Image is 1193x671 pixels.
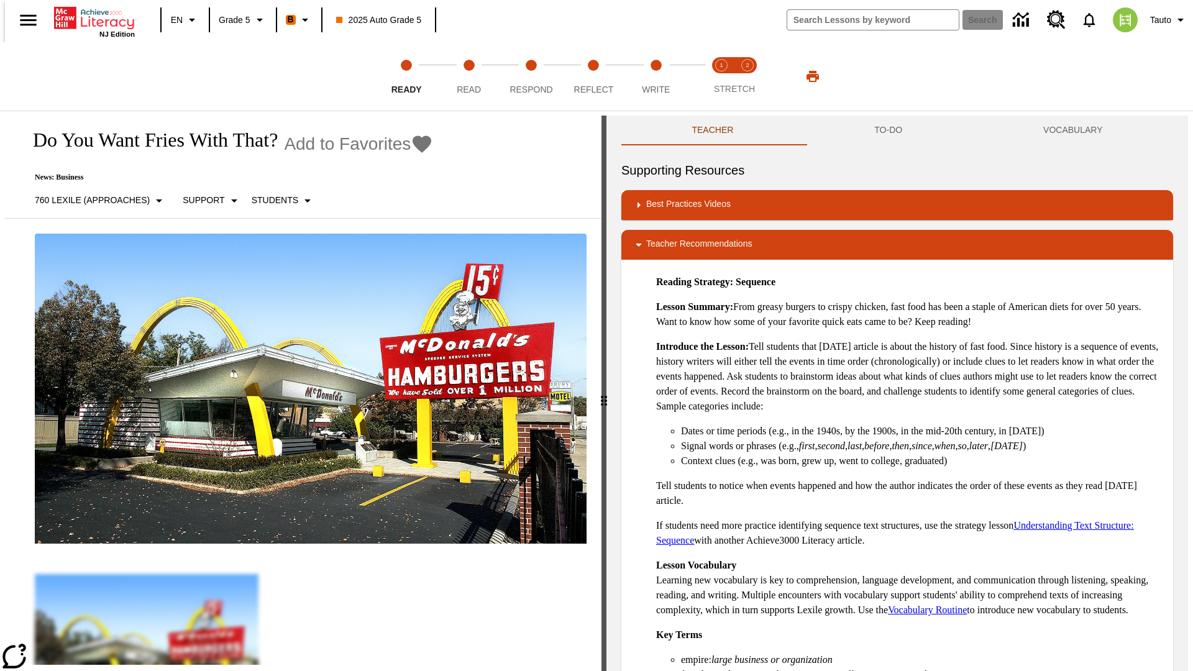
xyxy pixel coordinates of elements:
[912,440,932,451] em: since
[281,9,318,31] button: Boost Class color is orange. Change class color
[214,9,272,31] button: Grade: Grade 5, Select a grade
[284,133,433,155] button: Add to Favorites - Do You Want Fries With That?
[892,440,909,451] em: then
[656,276,733,287] strong: Reading Strategy:
[20,173,433,182] p: News: Business
[864,440,889,451] em: before
[736,276,775,287] strong: Sequence
[1073,4,1105,36] a: Notifications
[457,84,481,94] span: Read
[165,9,205,31] button: Language: EN, Select a language
[601,116,606,671] div: Press Enter or Spacebar and then press right and left arrow keys to move the slider
[656,478,1163,508] p: Tell students to notice when events happened and how the author indicates the order of these even...
[656,560,736,570] strong: Lesson Vocabulary
[620,42,692,111] button: Write step 5 of 5
[391,84,422,94] span: Ready
[284,134,411,154] span: Add to Favorites
[656,341,749,352] strong: Introduce the Lesson:
[247,189,320,212] button: Select Student
[656,339,1163,414] p: Tell students that [DATE] article is about the history of fast food. Since history is a sequence ...
[171,14,183,27] span: EN
[621,116,1173,145] div: Instructional Panel Tabs
[818,440,845,451] em: second
[1150,14,1171,27] span: Tauto
[804,116,973,145] button: TO-DO
[746,62,749,68] text: 2
[1105,4,1145,36] button: Select a new avatar
[969,440,988,451] em: later
[681,652,1163,667] li: empire:
[621,230,1173,260] div: Teacher Recommendations
[1005,3,1040,37] a: Data Center
[370,42,442,111] button: Ready step 1 of 5
[656,520,1134,545] a: Understanding Text Structure: Sequence
[958,440,967,451] em: so
[219,14,250,27] span: Grade 5
[35,194,150,207] p: 760 Lexile (Approaches)
[656,301,733,312] strong: Lesson Summary:
[5,116,601,665] div: reading
[621,160,1173,180] h6: Supporting Resources
[990,440,1023,451] em: [DATE]
[574,84,614,94] span: Reflect
[681,439,1163,454] li: Signal words or phrases (e.g., , , , , , , , , , )
[703,42,739,111] button: Stretch Read step 1 of 2
[1113,7,1138,32] img: avatar image
[178,189,246,212] button: Scaffolds, Support
[495,42,567,111] button: Respond step 3 of 5
[848,440,862,451] em: last
[252,194,298,207] p: Students
[10,2,47,39] button: Open side menu
[656,629,702,640] strong: Key Terms
[656,518,1163,548] p: If students need more practice identifying sequence text structures, use the strategy lesson with...
[681,424,1163,439] li: Dates or time periods (e.g., in the 1940s, by the 1900s, in the mid-20th century, in [DATE])
[642,84,670,94] span: Write
[793,65,833,88] button: Print
[681,454,1163,468] li: Context clues (e.g., was born, grew up, went to college, graduated)
[35,234,587,544] img: One of the first McDonald's stores, with the iconic red sign and golden arches.
[656,558,1163,618] p: Learning new vocabulary is key to comprehension, language development, and communication through ...
[99,30,135,38] span: NJ Edition
[656,299,1163,329] p: From greasy burgers to crispy chicken, fast food has been a staple of American diets for over 50 ...
[621,116,804,145] button: Teacher
[714,84,755,94] span: STRETCH
[711,654,833,665] em: large business or organization
[720,62,723,68] text: 1
[973,116,1173,145] button: VOCABULARY
[183,194,224,207] p: Support
[1145,9,1193,31] button: Profile/Settings
[557,42,629,111] button: Reflect step 4 of 5
[799,440,815,451] em: first
[787,10,959,30] input: search field
[510,84,552,94] span: Respond
[729,42,766,111] button: Stretch Respond step 2 of 2
[30,189,171,212] button: Select Lexile, 760 Lexile (Approaches)
[20,129,278,152] h1: Do You Want Fries With That?
[646,198,731,212] p: Best Practices Videos
[935,440,956,451] em: when
[336,14,422,27] span: 2025 Auto Grade 5
[646,237,752,252] p: Teacher Recommendations
[288,12,294,27] span: B
[621,190,1173,220] div: Best Practices Videos
[54,4,135,38] div: Home
[1040,3,1073,37] a: Resource Center, Will open in new tab
[888,605,967,615] a: Vocabulary Routine
[432,42,505,111] button: Read step 2 of 5
[606,116,1188,671] div: activity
